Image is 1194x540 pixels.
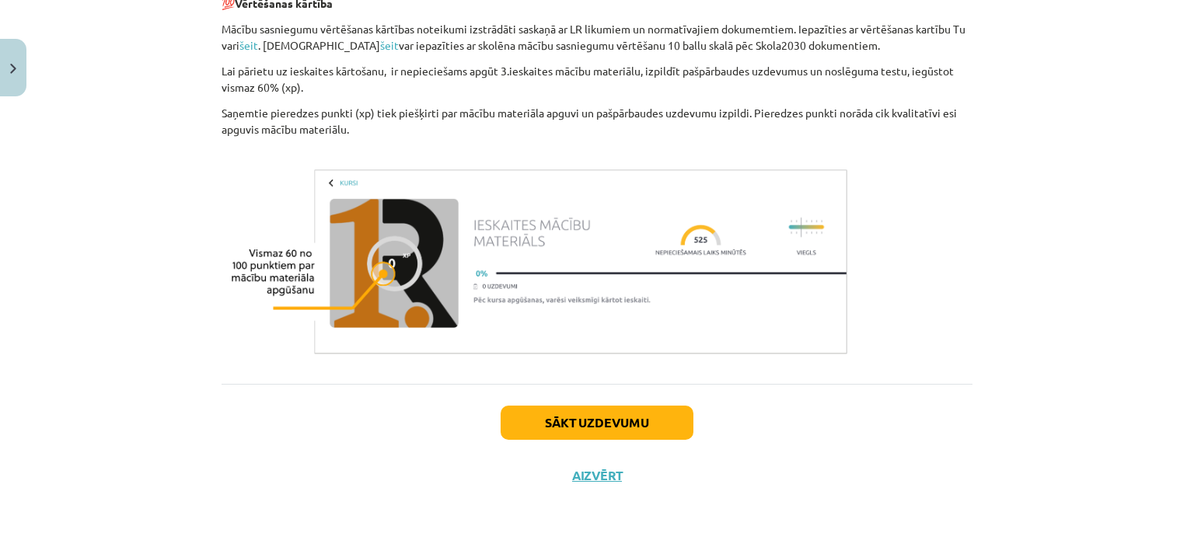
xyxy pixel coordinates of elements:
[567,468,627,483] button: Aizvērt
[239,38,258,52] a: šeit
[222,105,972,138] p: Saņemtie pieredzes punkti (xp) tiek piešķirti par mācību materiāla apguvi un pašpārbaudes uzdevum...
[10,64,16,74] img: icon-close-lesson-0947bae3869378f0d4975bcd49f059093ad1ed9edebbc8119c70593378902aed.svg
[501,406,693,440] button: Sākt uzdevumu
[222,21,972,54] p: Mācību sasniegumu vērtēšanas kārtības noteikumi izstrādāti saskaņā ar LR likumiem un normatīvajie...
[380,38,399,52] a: šeit
[222,63,972,96] p: Lai pārietu uz ieskaites kārtošanu, ir nepieciešams apgūt 3.ieskaites mācību materiālu, izpildīt ...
